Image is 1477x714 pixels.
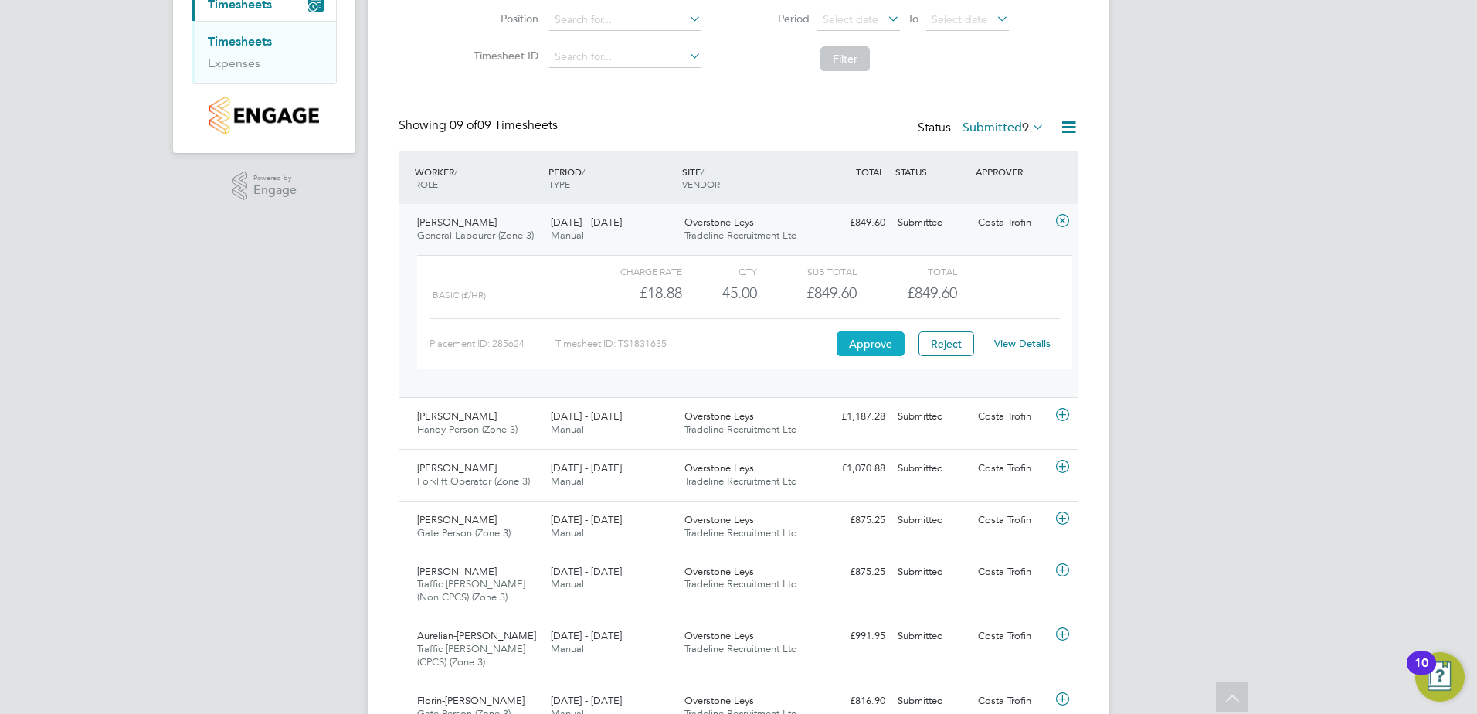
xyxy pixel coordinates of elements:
[972,688,1052,714] div: Costa Trofin
[417,565,497,578] span: [PERSON_NAME]
[417,513,497,526] span: [PERSON_NAME]
[551,526,584,539] span: Manual
[417,410,497,423] span: [PERSON_NAME]
[918,331,974,356] button: Reject
[469,49,538,63] label: Timesheet ID
[811,210,891,236] div: £849.60
[972,210,1052,236] div: Costa Trofin
[192,21,336,83] div: Timesheets
[684,423,797,436] span: Tradeline Recruitment Ltd
[551,629,622,642] span: [DATE] - [DATE]
[918,117,1047,139] div: Status
[417,642,525,668] span: Traffic [PERSON_NAME] (CPCS) (Zone 3)
[551,461,622,474] span: [DATE] - [DATE]
[582,262,682,280] div: Charge rate
[684,642,797,655] span: Tradeline Recruitment Ltd
[963,120,1044,135] label: Submitted
[545,158,678,198] div: PERIOD
[701,165,704,178] span: /
[208,56,260,70] a: Expenses
[811,404,891,430] div: £1,187.28
[549,9,701,31] input: Search for...
[684,694,754,707] span: Overstone Leys
[932,12,987,26] span: Select date
[417,474,530,488] span: Forklift Operator (Zone 3)
[253,172,297,185] span: Powered by
[417,229,534,242] span: General Labourer (Zone 3)
[891,508,972,533] div: Submitted
[684,474,797,488] span: Tradeline Recruitment Ltd
[891,688,972,714] div: Submitted
[682,178,720,190] span: VENDOR
[891,456,972,481] div: Submitted
[972,559,1052,585] div: Costa Trofin
[1415,652,1465,702] button: Open Resource Center, 10 new notifications
[208,34,272,49] a: Timesheets
[1022,120,1029,135] span: 9
[399,117,561,134] div: Showing
[757,262,857,280] div: Sub Total
[582,280,682,306] div: £18.88
[417,577,525,603] span: Traffic [PERSON_NAME] (Non CPCS) (Zone 3)
[811,688,891,714] div: £816.90
[417,526,511,539] span: Gate Person (Zone 3)
[820,46,870,71] button: Filter
[857,262,956,280] div: Total
[417,423,518,436] span: Handy Person (Zone 3)
[682,262,757,280] div: QTY
[907,284,957,302] span: £849.60
[551,577,584,590] span: Manual
[450,117,558,133] span: 09 Timesheets
[411,158,545,198] div: WORKER
[972,624,1052,649] div: Costa Trofin
[740,12,810,25] label: Period
[811,559,891,585] div: £875.25
[417,694,525,707] span: Florin-[PERSON_NAME]
[972,456,1052,481] div: Costa Trofin
[551,410,622,423] span: [DATE] - [DATE]
[551,423,584,436] span: Manual
[551,642,584,655] span: Manual
[551,513,622,526] span: [DATE] - [DATE]
[891,559,972,585] div: Submitted
[454,165,457,178] span: /
[678,158,812,198] div: SITE
[903,8,923,29] span: To
[417,461,497,474] span: [PERSON_NAME]
[972,404,1052,430] div: Costa Trofin
[684,565,754,578] span: Overstone Leys
[811,456,891,481] div: £1,070.88
[555,331,833,356] div: Timesheet ID: TS1831635
[684,461,754,474] span: Overstone Leys
[415,178,438,190] span: ROLE
[856,165,884,178] span: TOTAL
[551,565,622,578] span: [DATE] - [DATE]
[972,158,1052,185] div: APPROVER
[972,508,1052,533] div: Costa Trofin
[891,624,972,649] div: Submitted
[433,290,486,301] span: Basic (£/HR)
[209,97,318,134] img: countryside-properties-logo-retina.png
[551,229,584,242] span: Manual
[551,694,622,707] span: [DATE] - [DATE]
[1414,663,1428,683] div: 10
[757,280,857,306] div: £849.60
[684,410,754,423] span: Overstone Leys
[684,229,797,242] span: Tradeline Recruitment Ltd
[417,629,536,642] span: Aurelian-[PERSON_NAME]
[450,117,477,133] span: 09 of
[548,178,570,190] span: TYPE
[253,184,297,197] span: Engage
[582,165,585,178] span: /
[684,526,797,539] span: Tradeline Recruitment Ltd
[684,216,754,229] span: Overstone Leys
[891,158,972,185] div: STATUS
[232,172,297,201] a: Powered byEngage
[469,12,538,25] label: Position
[891,404,972,430] div: Submitted
[823,12,878,26] span: Select date
[684,513,754,526] span: Overstone Leys
[891,210,972,236] div: Submitted
[684,577,797,590] span: Tradeline Recruitment Ltd
[684,629,754,642] span: Overstone Leys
